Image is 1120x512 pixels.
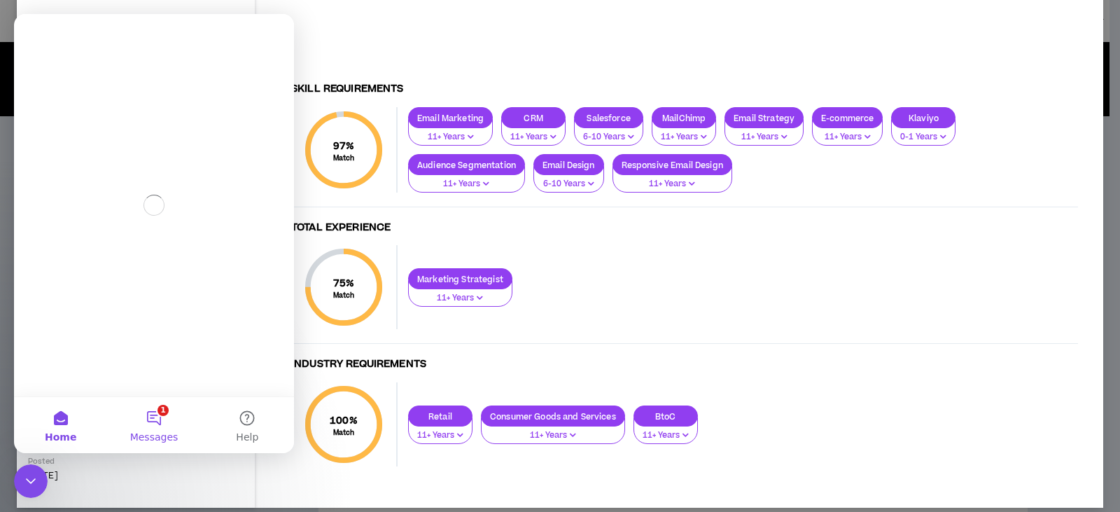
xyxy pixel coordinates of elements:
[622,178,723,191] p: 11+ Years
[652,119,716,146] button: 11+ Years
[575,113,643,123] p: Salesforce
[417,131,484,144] p: 11+ Years
[330,428,358,438] small: Match
[643,429,689,442] p: 11+ Years
[533,166,604,193] button: 6-10 Years
[481,417,625,444] button: 11+ Years
[408,417,472,444] button: 11+ Years
[116,418,164,428] span: Messages
[333,139,355,153] span: 97 %
[409,160,524,170] p: Audience Segmentation
[734,131,794,144] p: 11+ Years
[291,358,1078,371] h4: Industry Requirements
[482,411,624,422] p: Consumer Goods and Services
[725,113,803,123] p: Email Strategy
[821,131,874,144] p: 11+ Years
[14,14,294,453] iframe: Intercom live chat
[490,429,616,442] p: 11+ Years
[187,383,280,439] button: Help
[409,411,472,422] p: Retail
[634,411,697,422] p: BtoC
[661,131,707,144] p: 11+ Years
[652,113,715,123] p: MailChimp
[408,280,512,307] button: 11+ Years
[612,166,732,193] button: 11+ Years
[409,113,492,123] p: Email Marketing
[409,274,512,284] p: Marketing Strategist
[93,383,186,439] button: Messages
[333,153,355,163] small: Match
[330,413,358,428] span: 100 %
[222,418,244,428] span: Help
[31,418,62,428] span: Home
[291,221,1078,235] h4: Total Experience
[812,119,883,146] button: 11+ Years
[574,119,643,146] button: 6-10 Years
[534,160,603,170] p: Email Design
[813,113,882,123] p: E-commerce
[502,113,565,123] p: CRM
[892,113,955,123] p: Klaviyo
[417,178,516,191] p: 11+ Years
[333,276,355,291] span: 75 %
[613,160,731,170] p: Responsive Email Design
[891,119,955,146] button: 0-1 Years
[417,292,503,305] p: 11+ Years
[583,131,634,144] p: 6-10 Years
[14,464,48,498] iframe: Intercom live chat
[510,131,556,144] p: 11+ Years
[333,291,355,300] small: Match
[291,83,1078,96] h4: Skill Requirements
[408,119,493,146] button: 11+ Years
[900,131,946,144] p: 0-1 Years
[408,166,525,193] button: 11+ Years
[542,178,595,191] p: 6-10 Years
[633,417,698,444] button: 11+ Years
[28,469,244,482] p: [DATE]
[417,429,463,442] p: 11+ Years
[501,119,566,146] button: 11+ Years
[724,119,804,146] button: 11+ Years
[28,456,244,466] p: Posted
